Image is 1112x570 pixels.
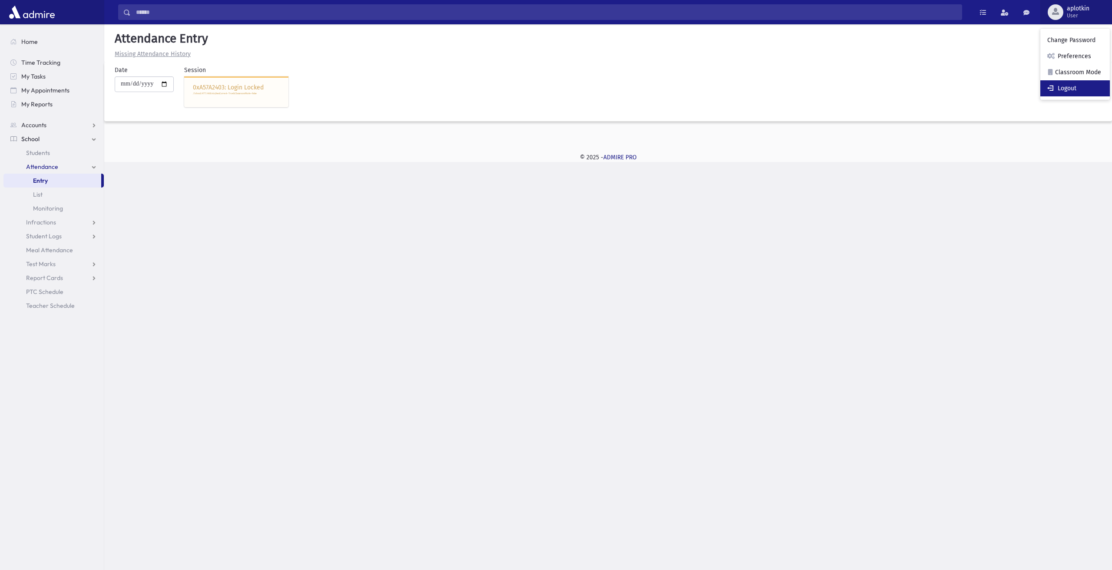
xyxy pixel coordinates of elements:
[26,163,58,171] span: Attendance
[33,191,43,198] span: List
[118,153,1098,162] div: © 2025 -
[1040,64,1110,80] a: Classroom Mode
[21,38,38,46] span: Home
[3,188,104,201] a: List
[21,86,69,94] span: My Appointments
[3,271,104,285] a: Report Cards
[3,257,104,271] a: Test Marks
[1040,80,1110,96] a: Logout
[1040,32,1110,48] a: Change Password
[3,215,104,229] a: Infractions
[21,135,40,143] span: School
[3,285,104,299] a: PTC Schedule
[21,72,46,80] span: My Tasks
[1067,12,1089,19] span: User
[33,177,48,185] span: Entry
[1040,48,1110,64] a: Preferences
[26,232,62,240] span: Student Logs
[26,246,73,254] span: Meal Attendance
[115,66,128,75] label: Date
[3,132,104,146] a: School
[3,201,104,215] a: Monitoring
[3,146,104,160] a: Students
[3,160,104,174] a: Attendance
[3,83,104,97] a: My Appointments
[3,174,101,188] a: Entry
[26,302,75,310] span: Teacher Schedule
[33,204,63,212] span: Monitoring
[26,288,63,296] span: PTC Schedule
[3,56,104,69] a: Time Tracking
[3,118,104,132] a: Accounts
[26,218,56,226] span: Infractions
[7,3,57,21] img: AdmirePro
[603,154,637,161] a: ADMIRE PRO
[21,100,53,108] span: My Reports
[26,149,50,157] span: Students
[1067,5,1089,12] span: aplotkin
[193,92,280,96] p: /School/ATT/AttEntry?sesCurrent=True&ClassroomMode=False
[184,76,288,108] div: 0xA57A2403: Login Locked
[3,299,104,313] a: Teacher Schedule
[21,121,46,129] span: Accounts
[26,274,63,282] span: Report Cards
[3,69,104,83] a: My Tasks
[111,31,1105,46] h5: Attendance Entry
[3,35,104,49] a: Home
[184,66,206,75] label: Session
[3,229,104,243] a: Student Logs
[3,97,104,111] a: My Reports
[21,59,60,66] span: Time Tracking
[115,50,191,58] u: Missing Attendance History
[111,50,191,58] a: Missing Attendance History
[3,243,104,257] a: Meal Attendance
[131,4,962,20] input: Search
[26,260,56,268] span: Test Marks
